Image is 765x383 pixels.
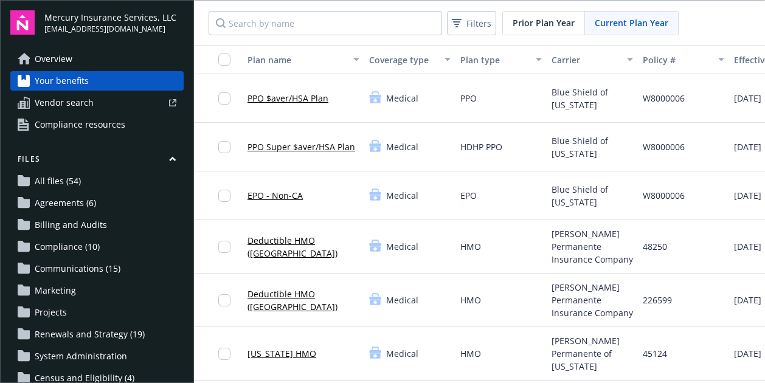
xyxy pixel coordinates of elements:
a: Vendor search [10,93,184,112]
div: Policy # [643,53,711,66]
span: [DATE] [734,240,761,253]
span: Blue Shield of [US_STATE] [552,86,633,111]
span: HMO [460,240,481,253]
span: HMO [460,347,481,360]
input: Toggle Row Selected [218,141,230,153]
span: [DATE] [734,92,761,105]
div: Plan type [460,53,528,66]
a: PPO $aver/HSA Plan [247,92,328,105]
span: PPO [460,92,477,105]
input: Toggle Row Selected [218,348,230,360]
span: Mercury Insurance Services, LLC [44,11,176,24]
span: 226599 [643,294,672,306]
span: W8000006 [643,92,685,105]
input: Search by name [209,11,442,35]
a: System Administration [10,347,184,366]
span: Medical [386,240,418,253]
img: navigator-logo.svg [10,10,35,35]
span: 48250 [643,240,667,253]
button: Plan type [455,45,547,74]
span: Projects [35,303,67,322]
button: Plan name [243,45,364,74]
span: Agreements (6) [35,193,96,213]
a: Your benefits [10,71,184,91]
span: Medical [386,140,418,153]
span: Filters [466,17,491,30]
div: Coverage type [369,53,437,66]
span: W8000006 [643,140,685,153]
span: 45124 [643,347,667,360]
span: HMO [460,294,481,306]
span: Prior Plan Year [513,16,575,29]
span: Marketing [35,281,76,300]
span: Medical [386,347,418,360]
a: Deductible HMO ([GEOGRAPHIC_DATA]) [247,234,359,260]
span: [PERSON_NAME] Permanente of [US_STATE] [552,334,633,373]
span: [DATE] [734,189,761,202]
div: Carrier [552,53,620,66]
span: Current Plan Year [595,16,668,29]
span: System Administration [35,347,127,366]
span: Communications (15) [35,259,120,278]
input: Select all [218,53,230,66]
a: Agreements (6) [10,193,184,213]
a: All files (54) [10,171,184,191]
span: Overview [35,49,72,69]
span: Renewals and Strategy (19) [35,325,145,344]
span: W8000006 [643,189,685,202]
button: Mercury Insurance Services, LLC[EMAIL_ADDRESS][DOMAIN_NAME] [44,10,184,35]
span: [PERSON_NAME] Permanente Insurance Company [552,227,633,266]
a: Marketing [10,281,184,300]
button: Policy # [638,45,729,74]
input: Toggle Row Selected [218,294,230,306]
button: Files [10,154,184,169]
span: HDHP PPO [460,140,502,153]
span: Blue Shield of [US_STATE] [552,183,633,209]
span: Medical [386,294,418,306]
span: Billing and Audits [35,215,107,235]
a: Billing and Audits [10,215,184,235]
a: EPO - Non-CA [247,189,303,202]
a: Deductible HMO ([GEOGRAPHIC_DATA]) [247,288,359,313]
input: Toggle Row Selected [218,241,230,253]
span: Compliance (10) [35,237,100,257]
span: Compliance resources [35,115,125,134]
input: Toggle Row Selected [218,190,230,202]
button: Carrier [547,45,638,74]
span: Vendor search [35,93,94,112]
a: PPO Super $aver/HSA Plan [247,140,355,153]
span: Your benefits [35,71,89,91]
a: Compliance (10) [10,237,184,257]
a: Compliance resources [10,115,184,134]
span: [DATE] [734,294,761,306]
input: Toggle Row Selected [218,92,230,105]
span: Medical [386,189,418,202]
span: Medical [386,92,418,105]
span: [EMAIL_ADDRESS][DOMAIN_NAME] [44,24,176,35]
a: Renewals and Strategy (19) [10,325,184,344]
a: [US_STATE] HMO [247,347,316,360]
button: Coverage type [364,45,455,74]
span: All files (54) [35,171,81,191]
span: [DATE] [734,140,761,153]
span: Filters [449,15,494,32]
a: Overview [10,49,184,69]
span: Blue Shield of [US_STATE] [552,134,633,160]
span: [DATE] [734,347,761,360]
a: Projects [10,303,184,322]
a: Communications (15) [10,259,184,278]
button: Filters [447,11,496,35]
span: [PERSON_NAME] Permanente Insurance Company [552,281,633,319]
span: EPO [460,189,477,202]
div: Plan name [247,53,346,66]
